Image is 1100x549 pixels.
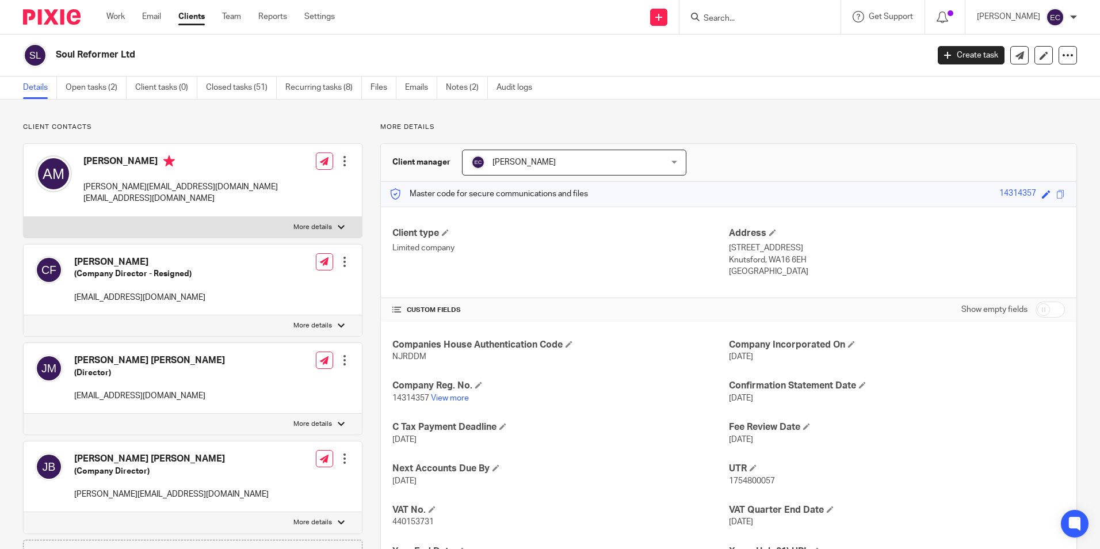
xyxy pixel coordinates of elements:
p: Knutsford, WA16 6EH [729,254,1065,266]
a: Open tasks (2) [66,77,127,99]
h3: Client manager [392,157,450,168]
h4: VAT No. [392,504,728,516]
p: [GEOGRAPHIC_DATA] [729,266,1065,277]
p: [EMAIL_ADDRESS][DOMAIN_NAME] [83,193,278,204]
span: [PERSON_NAME] [492,158,556,166]
a: Files [371,77,396,99]
p: [PERSON_NAME] [977,11,1040,22]
h4: [PERSON_NAME] [PERSON_NAME] [74,453,269,465]
p: [EMAIL_ADDRESS][DOMAIN_NAME] [74,390,225,402]
p: Limited company [392,242,728,254]
h4: Address [729,227,1065,239]
span: [DATE] [392,477,417,485]
div: 14314357 [999,188,1036,201]
h5: (Director) [74,367,225,379]
h4: [PERSON_NAME] [74,256,205,268]
h2: Soul Reformer Ltd [56,49,747,61]
a: View more [431,394,469,402]
img: svg%3E [35,155,72,192]
a: Audit logs [496,77,541,99]
h4: Company Reg. No. [392,380,728,392]
span: NJRDDM [392,353,426,361]
a: Team [222,11,241,22]
a: Email [142,11,161,22]
p: More details [293,420,332,429]
span: Get Support [869,13,913,21]
label: Show empty fields [961,304,1028,315]
span: [DATE] [729,518,753,526]
h4: Company Incorporated On [729,339,1065,351]
img: svg%3E [35,256,63,284]
h4: Fee Review Date [729,421,1065,433]
i: Primary [163,155,175,167]
h4: Next Accounts Due By [392,463,728,475]
img: svg%3E [35,453,63,481]
span: [DATE] [392,436,417,444]
h4: [PERSON_NAME] [PERSON_NAME] [74,354,225,367]
p: [STREET_ADDRESS] [729,242,1065,254]
p: More details [293,321,332,330]
span: 440153731 [392,518,434,526]
a: Client tasks (0) [135,77,197,99]
p: [PERSON_NAME][EMAIL_ADDRESS][DOMAIN_NAME] [83,181,278,193]
input: Search [702,14,806,24]
h4: Client type [392,227,728,239]
a: Work [106,11,125,22]
p: Client contacts [23,123,362,132]
span: 1754800057 [729,477,775,485]
a: Settings [304,11,335,22]
h4: [PERSON_NAME] [83,155,278,170]
a: Details [23,77,57,99]
h4: Confirmation Statement Date [729,380,1065,392]
span: [DATE] [729,394,753,402]
h5: (Company Director - Resigned) [74,268,205,280]
a: Notes (2) [446,77,488,99]
img: svg%3E [1046,8,1064,26]
p: [EMAIL_ADDRESS][DOMAIN_NAME] [74,292,205,303]
img: Pixie [23,9,81,25]
p: Master code for secure communications and files [389,188,588,200]
h4: UTR [729,463,1065,475]
img: svg%3E [35,354,63,382]
p: [PERSON_NAME][EMAIL_ADDRESS][DOMAIN_NAME] [74,489,269,500]
h4: C Tax Payment Deadline [392,421,728,433]
a: Recurring tasks (8) [285,77,362,99]
h5: (Company Director) [74,466,269,477]
a: Emails [405,77,437,99]
p: More details [293,223,332,232]
span: [DATE] [729,436,753,444]
p: More details [380,123,1077,132]
a: Closed tasks (51) [206,77,277,99]
a: Create task [938,46,1004,64]
img: svg%3E [471,155,485,169]
h4: VAT Quarter End Date [729,504,1065,516]
h4: CUSTOM FIELDS [392,306,728,315]
img: svg%3E [23,43,47,67]
a: Clients [178,11,205,22]
a: Reports [258,11,287,22]
span: 14314357 [392,394,429,402]
h4: Companies House Authentication Code [392,339,728,351]
span: [DATE] [729,353,753,361]
p: More details [293,518,332,527]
